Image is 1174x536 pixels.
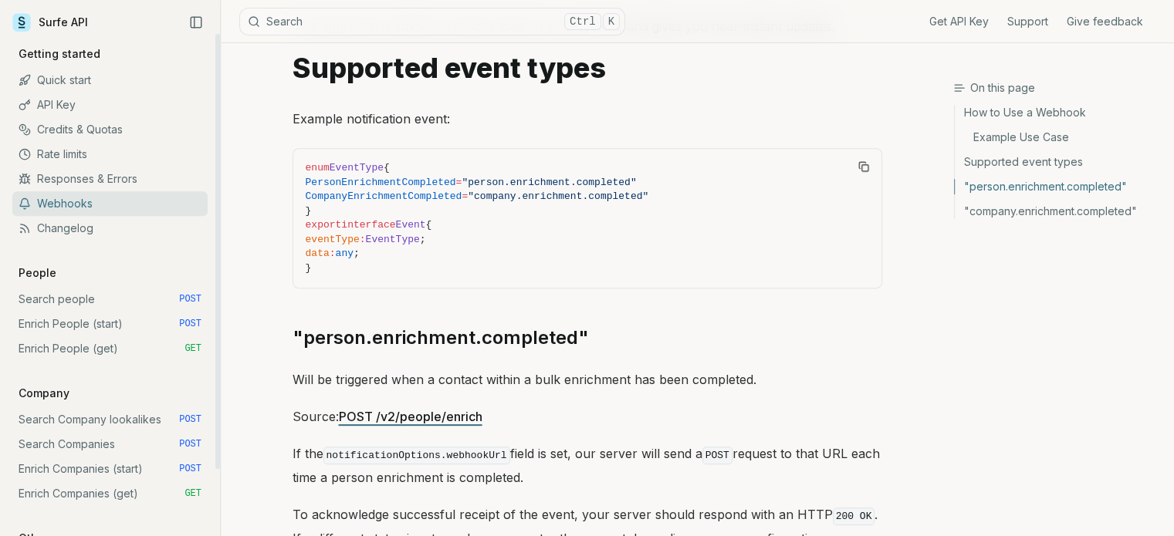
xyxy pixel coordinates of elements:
[341,219,395,231] span: interface
[12,216,208,241] a: Changelog
[1067,14,1143,29] a: Give feedback
[702,447,732,464] code: POST
[306,234,360,245] span: eventType
[468,190,648,202] span: "company.enrichment.completed"
[12,312,208,336] a: Enrich People (start) POST
[179,318,201,330] span: POST
[293,52,606,83] a: Supported event types
[293,325,589,350] a: "person.enrichment.completed"
[306,262,312,274] span: }
[179,438,201,450] span: POST
[12,11,88,34] a: Surfe API
[293,406,882,427] p: Source:
[306,177,456,188] span: PersonEnrichmentCompleted
[339,409,482,424] a: POST /v2/people/enrich
[955,199,1162,219] a: "company.enrichment.completed"
[184,342,201,355] span: GET
[354,248,360,259] span: ;
[384,162,390,174] span: {
[426,219,432,231] span: {
[12,481,208,506] a: Enrich Companies (get) GET
[396,219,426,231] span: Event
[306,190,462,202] span: CompanyEnrichmentCompleted
[955,125,1162,150] a: Example Use Case
[179,413,201,426] span: POST
[293,369,882,390] p: Will be triggered when a contact within a bulk enrichment has been completed.
[179,293,201,305] span: POST
[366,234,420,245] span: EventType
[955,105,1162,125] a: How to Use a Webhook
[330,248,336,259] span: :
[12,287,208,312] a: Search people POST
[12,142,208,167] a: Rate limits
[306,162,330,174] span: enum
[12,336,208,361] a: Enrich People (get) GET
[336,248,354,259] span: any
[462,177,636,188] span: "person.enrichment.completed"
[306,205,312,217] span: }
[564,13,601,30] kbd: Ctrl
[12,386,76,401] p: Company
[456,177,462,188] span: =
[12,117,208,142] a: Credits & Quotas
[833,507,875,525] code: 200 OK
[955,174,1162,199] a: "person.enrichment.completed"
[12,407,208,432] a: Search Company lookalikes POST
[12,265,63,281] p: People
[360,234,366,245] span: :
[179,463,201,475] span: POST
[955,150,1162,174] a: Supported event types
[420,234,426,245] span: ;
[239,8,625,35] button: SearchCtrlK
[929,14,989,29] a: Get API Key
[184,487,201,500] span: GET
[184,11,208,34] button: Collapse Sidebar
[293,443,882,488] p: If the field is set, our server will send a request to that URL each time a person enrichment is ...
[323,447,510,464] code: notificationOptions.webhookUrl
[953,80,1162,96] h3: On this page
[293,108,882,130] p: Example notification event:
[306,248,330,259] span: data
[12,93,208,117] a: API Key
[852,155,875,178] button: Copy Text
[12,68,208,93] a: Quick start
[12,167,208,191] a: Responses & Errors
[12,191,208,216] a: Webhooks
[12,457,208,481] a: Enrich Companies (start) POST
[12,46,107,62] p: Getting started
[12,432,208,457] a: Search Companies POST
[462,190,468,202] span: =
[306,219,342,231] span: export
[1007,14,1048,29] a: Support
[603,13,620,30] kbd: K
[330,162,384,174] span: EventType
